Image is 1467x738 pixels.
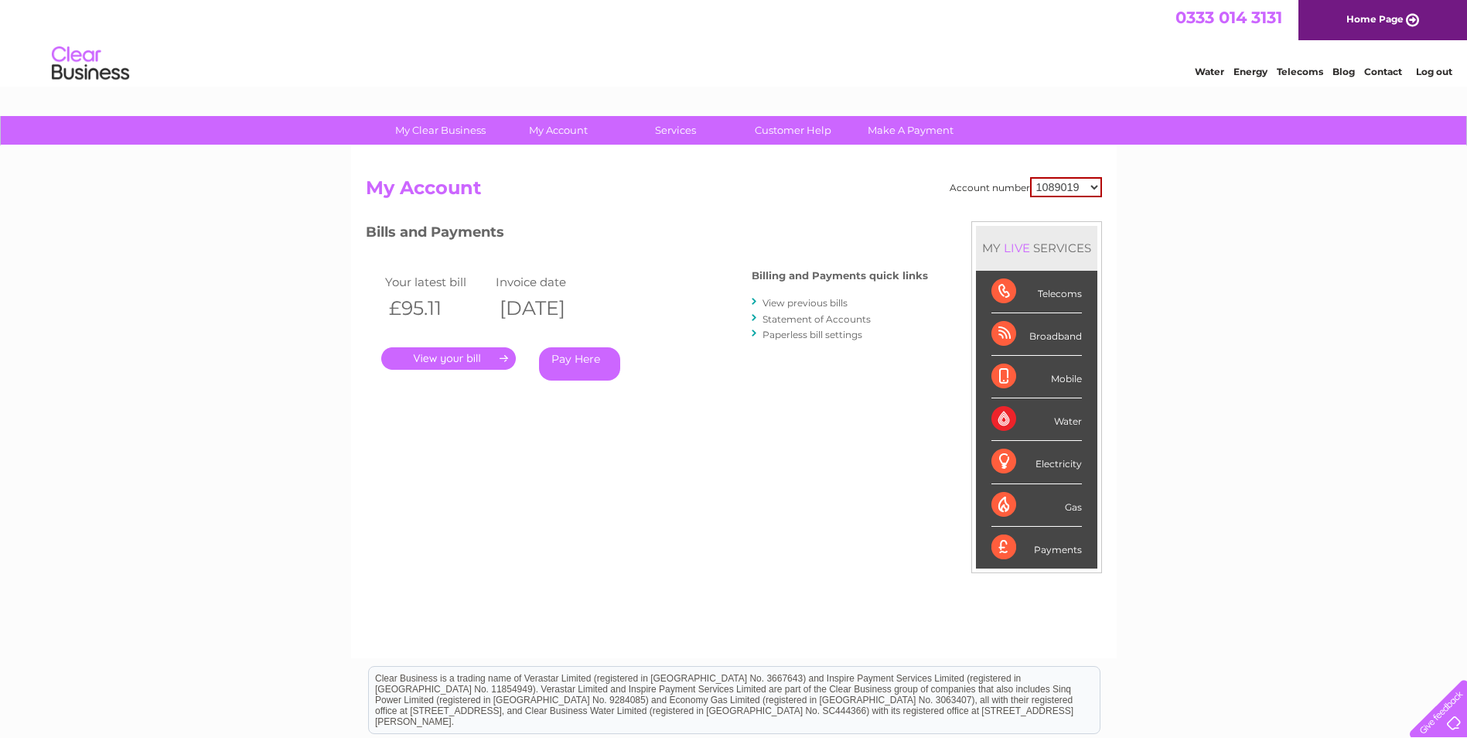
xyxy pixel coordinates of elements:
[539,347,620,381] a: Pay Here
[366,177,1102,207] h2: My Account
[51,40,130,87] img: logo.png
[991,356,1082,398] div: Mobile
[492,292,603,324] th: [DATE]
[1364,66,1402,77] a: Contact
[369,9,1100,75] div: Clear Business is a trading name of Verastar Limited (registered in [GEOGRAPHIC_DATA] No. 3667643...
[492,272,603,292] td: Invoice date
[381,347,516,370] a: .
[991,398,1082,441] div: Water
[991,271,1082,313] div: Telecoms
[1175,8,1282,27] a: 0333 014 3131
[976,226,1097,270] div: MY SERVICES
[1001,241,1033,255] div: LIVE
[377,116,504,145] a: My Clear Business
[729,116,857,145] a: Customer Help
[1277,66,1323,77] a: Telecoms
[762,313,871,325] a: Statement of Accounts
[762,297,848,309] a: View previous bills
[991,313,1082,356] div: Broadband
[612,116,739,145] a: Services
[1195,66,1224,77] a: Water
[1416,66,1452,77] a: Log out
[991,527,1082,569] div: Payments
[381,292,493,324] th: £95.11
[366,221,928,248] h3: Bills and Payments
[381,272,493,292] td: Your latest bill
[752,270,928,282] h4: Billing and Payments quick links
[847,116,974,145] a: Make A Payment
[494,116,622,145] a: My Account
[950,177,1102,197] div: Account number
[1233,66,1267,77] a: Energy
[991,441,1082,483] div: Electricity
[991,484,1082,527] div: Gas
[1332,66,1355,77] a: Blog
[762,329,862,340] a: Paperless bill settings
